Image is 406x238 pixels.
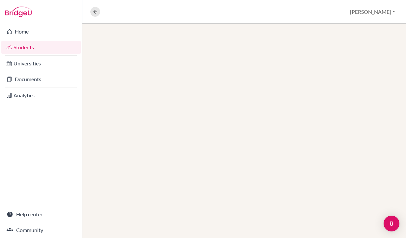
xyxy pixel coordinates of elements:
[384,216,399,231] div: Open Intercom Messenger
[1,224,81,237] a: Community
[1,57,81,70] a: Universities
[5,7,32,17] img: Bridge-U
[1,41,81,54] a: Students
[1,208,81,221] a: Help center
[1,25,81,38] a: Home
[1,89,81,102] a: Analytics
[1,73,81,86] a: Documents
[347,6,398,18] button: [PERSON_NAME]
